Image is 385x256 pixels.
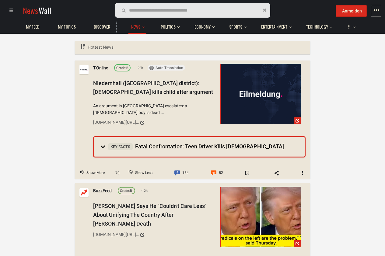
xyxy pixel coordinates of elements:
span: News [131,24,140,29]
span: Bookmark [238,168,256,178]
span: Anmelden [342,9,362,13]
span: An argument in [GEOGRAPHIC_DATA] escalates: a [DEMOGRAPHIC_DATA] boy is dead ... [93,102,216,116]
a: [DOMAIN_NAME][URL][PERSON_NAME] [93,117,216,128]
a: T-Online [93,64,108,71]
button: Anmelden [336,5,367,17]
button: Upvote [75,167,110,179]
span: News [23,5,38,16]
span: Sports [229,24,242,29]
a: Grade:B- [118,187,135,194]
button: Downvote [124,167,158,179]
span: Grade: [120,189,130,193]
span: Key Facts [108,143,133,150]
a: Comment [206,167,228,179]
span: Economy [194,24,211,29]
span: 52 [219,169,223,177]
button: Sports [226,18,247,33]
a: [DOMAIN_NAME][URL][PERSON_NAME][PERSON_NAME] [93,230,216,240]
span: Hottest News [88,45,114,50]
span: Niedernhall ([GEOGRAPHIC_DATA] district): [DEMOGRAPHIC_DATA] kills child after argument [93,80,213,95]
span: My topics [58,24,76,29]
a: Hottest News [79,41,114,54]
a: Grade:B [114,64,131,71]
a: Niedernhall (Hohenlohe district): 18-year-old kills child after argument [220,64,301,124]
span: Wall [39,5,51,16]
span: Show More [86,169,105,177]
button: Politics [158,18,180,33]
img: Profile picture of T-Online [79,65,89,74]
a: News [128,21,143,33]
a: Economy [191,21,214,33]
a: Entertainment [258,21,290,33]
img: Profile picture of BuzzFeed [79,188,89,197]
a: Technology [303,21,331,33]
span: Show Less [135,169,152,177]
button: Economy [191,18,215,33]
img: Trump Says He [221,187,301,247]
a: BuzzFeed [93,187,112,194]
span: 22h [137,65,143,71]
span: Technology [306,24,328,29]
span: My Feed [26,24,40,29]
span: 12h [141,188,148,194]
a: Trump Says He [220,187,301,247]
span: [PERSON_NAME] Says He "Couldn't Care Less" About Unifying The Country After [PERSON_NAME] Death [93,203,207,227]
span: Politics [161,24,176,29]
a: Politics [158,21,179,33]
span: 154 [182,169,189,177]
button: Technology [303,18,332,33]
summary: Key FactsFatal Confrontation: Teen Driver Kills [DEMOGRAPHIC_DATA] [94,137,305,157]
button: Auto-Translation [148,65,185,71]
span: 70 [112,170,123,176]
span: Entertainment [261,24,287,29]
a: Sports [226,21,245,33]
div: [DOMAIN_NAME][URL][PERSON_NAME][PERSON_NAME] [93,231,139,238]
a: NewsWall [23,5,51,16]
button: Entertainment [258,18,292,33]
div: B- [120,188,133,194]
span: Share [268,168,285,178]
a: Comment [169,167,194,179]
span: Discover [94,24,110,29]
button: News [128,18,146,34]
span: Fatal Confrontation: Teen Driver Kills [DEMOGRAPHIC_DATA] [108,143,284,150]
div: [DOMAIN_NAME][URL][PERSON_NAME] [93,119,139,126]
img: Niedernhall (Hohenlohe district): 18-year-old kills child after argument [221,64,301,124]
span: Grade: [116,66,126,70]
div: B [116,65,128,71]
